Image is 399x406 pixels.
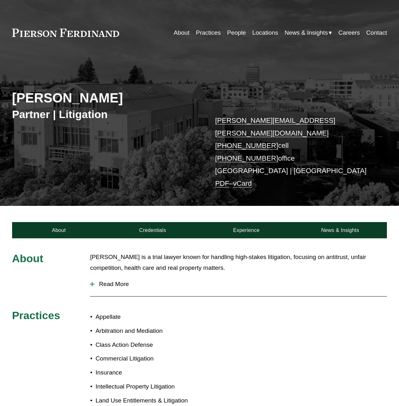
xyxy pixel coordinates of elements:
[12,222,106,238] a: About
[95,381,199,392] p: Intellectual Property Litigation
[285,27,332,39] a: folder dropdown
[196,27,221,39] a: Practices
[252,27,278,39] a: Locations
[90,252,387,273] p: [PERSON_NAME] is a trial lawyer known for handling high-stakes litigation, focusing on antitrust,...
[285,27,328,38] span: News & Insights
[12,252,43,264] span: About
[215,142,278,150] a: [PHONE_NUMBER]
[106,222,200,238] a: Credentials
[233,179,252,187] a: vCard
[12,90,200,106] h2: [PERSON_NAME]
[199,222,293,238] a: Experience
[90,276,387,292] button: Read More
[215,154,278,162] a: [PHONE_NUMBER]
[227,27,246,39] a: People
[95,353,199,364] p: Commercial Litigation
[293,222,387,238] a: News & Insights
[95,395,199,406] p: Land Use Entitlements & Litigation
[12,309,60,321] span: Practices
[95,367,199,378] p: Insurance
[94,281,387,288] span: Read More
[174,27,189,39] a: About
[338,27,360,39] a: Careers
[366,27,387,39] a: Contact
[95,311,199,322] p: Appellate
[215,114,372,190] p: cell office [GEOGRAPHIC_DATA] | [GEOGRAPHIC_DATA] –
[215,179,229,187] a: PDF
[12,108,200,121] h3: Partner | Litigation
[95,339,199,350] p: Class Action Defense
[215,116,335,137] a: [PERSON_NAME][EMAIL_ADDRESS][PERSON_NAME][DOMAIN_NAME]
[95,325,199,336] p: Arbitration and Mediation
